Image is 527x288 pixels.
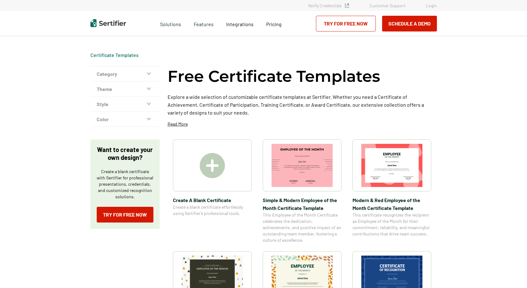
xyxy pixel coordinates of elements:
[272,144,333,187] img: Simple & Modern Employee of the Month Certificate Template
[173,204,252,217] span: Create a blank certificate effortlessly using Sertifier’s professional tools.
[308,3,349,8] a: Verify Credentials
[426,3,437,8] a: Login
[345,3,349,8] img: Verified
[361,144,422,187] img: Modern & Red Employee of the Month Certificate Template
[97,146,153,161] p: Want to create your own design?
[90,97,160,112] button: Style
[194,20,214,27] span: Features
[168,121,188,127] p: Read More
[263,212,341,243] span: This Employee of the Month Certificate celebrates the dedication, achievements, and positive impa...
[160,20,181,27] span: Solutions
[90,52,139,58] div: Breadcrumb
[173,196,252,204] span: Create A Blank Certificate
[97,168,153,200] p: Create a blank certificate with Sertifier for professional presentations, credentials, and custom...
[369,3,405,8] a: Customer Support
[266,20,282,27] a: Pricing
[316,16,376,31] a: Try for Free Now
[352,139,431,243] a: Modern & Red Employee of the Month Certificate TemplateModern & Red Employee of the Month Certifi...
[226,20,254,27] a: Integrations
[168,93,437,116] p: Explore a wide selection of customizable certificate templates at Sertifier. Whether you need a C...
[90,112,160,127] button: Color
[263,196,341,212] span: Simple & Modern Employee of the Month Certificate Template
[168,66,380,87] h1: Free Certificate Templates
[226,21,254,27] span: Integrations
[200,153,225,178] img: Create A Blank Certificate
[352,196,431,212] span: Modern & Red Employee of the Month Certificate Template
[266,21,282,27] span: Pricing
[90,52,139,58] a: Certificate Templates
[90,66,160,82] button: Category
[352,212,431,237] span: This certificate recognizes the recipient as Employee of the Month for their commitment, reliabil...
[263,139,341,243] a: Simple & Modern Employee of the Month Certificate TemplateSimple & Modern Employee of the Month C...
[97,207,153,223] a: Try for Free Now
[90,19,126,27] img: Sertifier | Digital Credentialing Platform
[90,82,160,97] button: Theme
